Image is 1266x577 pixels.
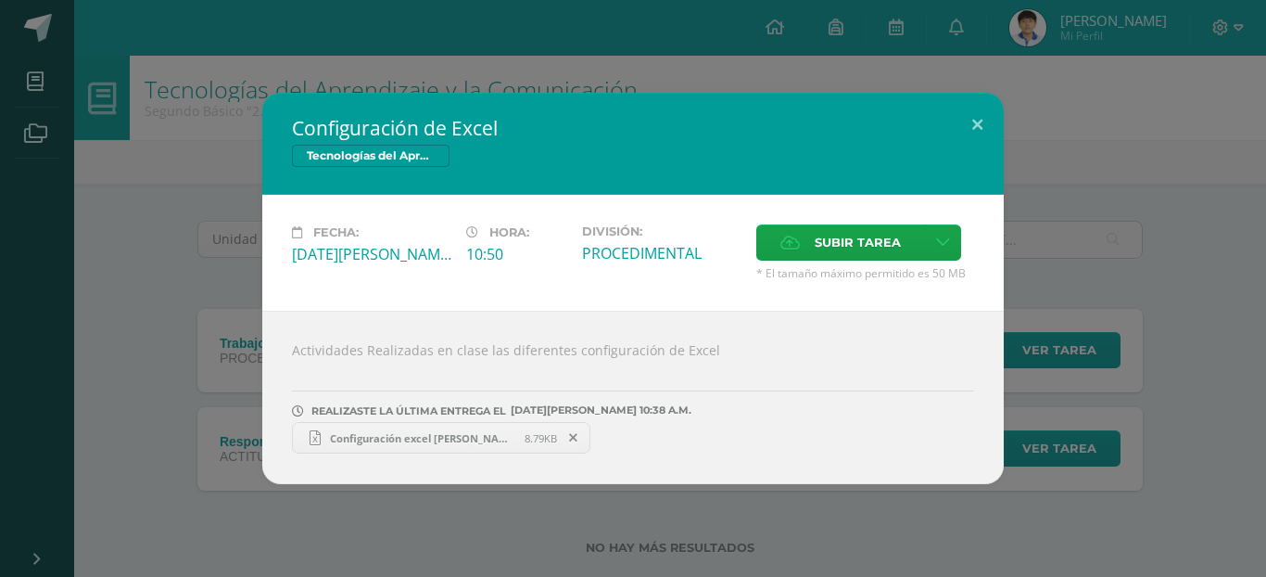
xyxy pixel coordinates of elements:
button: Close (Esc) [951,93,1004,156]
span: [DATE][PERSON_NAME] 10:38 A.M. [506,410,691,411]
div: PROCEDIMENTAL [582,243,741,263]
span: Tecnologías del Aprendizaje y la Comunicación [292,145,449,167]
a: Configuración excel [PERSON_NAME] 2.1.xlsx 8.79KB [292,422,590,454]
span: Remover entrega [558,428,589,448]
span: Fecha: [313,225,359,239]
h2: Configuración de Excel [292,115,974,141]
span: * El tamaño máximo permitido es 50 MB [756,265,974,281]
div: Actividades Realizadas en clase las diferentes configuración de Excel [262,311,1004,484]
span: REALIZASTE LA ÚLTIMA ENTREGA EL [311,404,506,417]
div: 10:50 [466,244,567,264]
label: División: [582,224,741,238]
span: Configuración excel [PERSON_NAME] 2.1.xlsx [321,431,525,445]
span: Subir tarea [815,225,901,260]
span: Hora: [489,225,529,239]
div: [DATE][PERSON_NAME] [292,244,451,264]
span: 8.79KB [525,431,557,445]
